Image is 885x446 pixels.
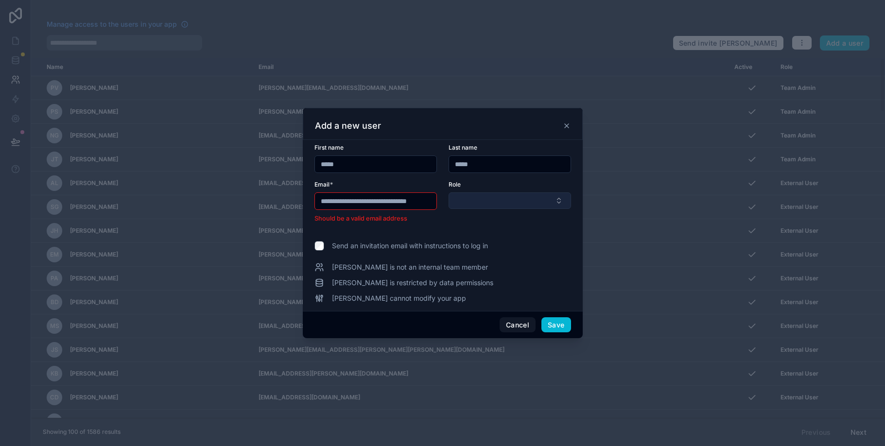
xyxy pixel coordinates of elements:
[332,293,466,303] span: [PERSON_NAME] cannot modify your app
[314,181,330,188] span: Email
[315,120,381,132] h3: Add a new user
[332,278,493,288] span: [PERSON_NAME] is restricted by data permissions
[449,144,477,151] span: Last name
[314,214,437,223] li: Should be a valid email address
[541,317,571,333] button: Save
[314,241,324,251] input: Send an invitation email with instructions to log in
[332,262,488,272] span: [PERSON_NAME] is not an internal team member
[449,192,571,209] button: Select Button
[314,144,344,151] span: First name
[332,241,488,251] span: Send an invitation email with instructions to log in
[500,317,536,333] button: Cancel
[449,181,461,188] span: Role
